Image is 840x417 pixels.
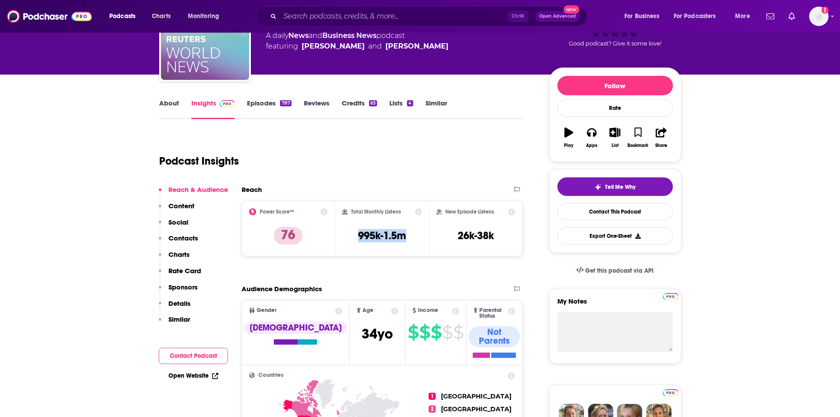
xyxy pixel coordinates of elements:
button: Bookmark [627,122,650,154]
div: Not Parents [469,326,520,347]
button: Play [557,122,580,154]
img: Podchaser Pro [663,293,678,300]
button: Open AdvancedNew [535,11,580,22]
a: Show notifications dropdown [763,9,778,24]
div: [DEMOGRAPHIC_DATA] [244,322,347,334]
button: open menu [668,9,729,23]
p: Charts [168,250,190,259]
h2: Audience Demographics [242,285,322,293]
button: Social [159,218,188,234]
button: Similar [159,315,190,331]
button: Apps [580,122,603,154]
img: tell me why sparkle [594,184,601,191]
button: Content [159,202,194,218]
a: Credits63 [342,99,377,119]
input: Search podcasts, credits, & more... [280,9,508,23]
button: Export One-Sheet [557,227,673,244]
div: Search podcasts, credits, & more... [264,6,596,26]
p: Reach & Audience [168,185,228,194]
span: 1 [429,393,436,400]
h2: Total Monthly Listens [351,209,401,215]
div: List [612,143,619,148]
span: $ [419,325,430,339]
button: Rate Card [159,267,201,283]
button: Reach & Audience [159,185,228,202]
span: [GEOGRAPHIC_DATA] [441,392,511,400]
a: Get this podcast via API [569,260,661,282]
a: Show notifications dropdown [785,9,799,24]
div: A daily podcast [266,30,448,52]
span: Good podcast? Give it some love! [569,40,661,47]
span: Charts [152,10,171,23]
span: Parental Status [479,308,507,319]
span: $ [408,325,418,339]
a: Pro website [663,388,678,396]
a: InsightsPodchaser Pro [191,99,235,119]
a: News [288,31,309,40]
div: 63 [369,100,377,106]
span: More [735,10,750,23]
span: Income [418,308,438,313]
button: List [603,122,626,154]
button: Show profile menu [809,7,829,26]
img: Podchaser Pro [220,100,235,107]
span: For Podcasters [674,10,716,23]
button: Contact Podcast [159,348,228,364]
span: Get this podcast via API [585,267,653,274]
a: Lists4 [389,99,413,119]
a: Pro website [663,292,678,300]
a: Business News [322,31,377,40]
div: Bookmark [627,143,648,148]
button: Share [650,122,672,154]
p: Details [168,299,190,308]
h2: Power Score™ [260,209,294,215]
button: Charts [159,250,190,267]
a: Open Website [168,372,218,379]
button: open menu [618,9,670,23]
a: Tara Oakes [302,41,365,52]
div: 4 [407,100,413,106]
a: Episodes787 [247,99,291,119]
span: Gender [257,308,276,313]
span: Countries [258,372,284,378]
span: Podcasts [109,10,135,23]
button: open menu [729,9,761,23]
span: Tell Me Why [605,184,635,191]
span: $ [431,325,441,339]
a: Charts [146,9,176,23]
span: $ [453,325,463,339]
a: Contact This Podcast [557,203,673,220]
p: Sponsors [168,283,198,291]
p: Social [168,218,188,226]
button: open menu [182,9,231,23]
span: 34 yo [362,325,393,342]
a: Similar [426,99,447,119]
span: [GEOGRAPHIC_DATA] [441,405,511,413]
img: Podchaser - Follow, Share and Rate Podcasts [7,8,92,25]
span: Logged in as BrunswickDigital [809,7,829,26]
p: Similar [168,315,190,323]
p: Content [168,202,194,210]
h1: Podcast Insights [159,154,239,168]
p: Rate Card [168,267,201,275]
p: 76 [274,227,302,244]
h3: 26k-38k [458,229,494,242]
span: featuring [266,41,448,52]
a: Christopher Walljasper [385,41,448,52]
button: open menu [103,9,147,23]
button: Contacts [159,234,198,250]
span: For Business [624,10,659,23]
span: $ [442,325,452,339]
h2: Reach [242,185,262,194]
span: Open Advanced [539,14,576,19]
span: New [564,5,579,14]
a: About [159,99,179,119]
span: and [309,31,322,40]
img: User Profile [809,7,829,26]
span: Ctrl K [508,11,528,22]
p: Contacts [168,234,198,242]
button: tell me why sparkleTell Me Why [557,177,673,196]
span: 2 [429,406,436,413]
button: Follow [557,76,673,95]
